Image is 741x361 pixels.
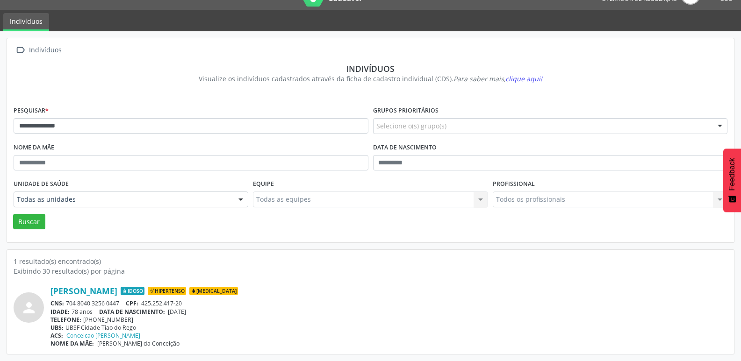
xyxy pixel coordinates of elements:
[728,158,736,191] span: Feedback
[14,43,63,57] a:  Indivíduos
[373,141,437,155] label: Data de nascimento
[453,74,542,83] i: Para saber mais,
[66,332,140,340] a: Conceicao [PERSON_NAME]
[14,43,27,57] i: 
[14,104,49,118] label: Pesquisar
[20,64,721,74] div: Indivíduos
[14,266,727,276] div: Exibindo 30 resultado(s) por página
[13,214,45,230] button: Buscar
[97,340,180,347] span: [PERSON_NAME] da Conceição
[50,324,727,332] div: UBSF Cidade Tiao do Rego
[50,286,117,296] a: [PERSON_NAME]
[50,316,727,324] div: [PHONE_NUMBER]
[14,141,54,155] label: Nome da mãe
[20,74,721,84] div: Visualize os indivíduos cadastrados através da ficha de cadastro individual (CDS).
[14,256,727,266] div: 1 resultado(s) encontrado(s)
[493,177,535,191] label: Profissional
[723,149,741,212] button: Feedback - Mostrar pesquisa
[50,340,94,347] span: NOME DA MÃE:
[3,13,49,31] a: Indivíduos
[141,299,182,307] span: 425.252.417-20
[50,332,63,340] span: ACS:
[50,324,64,332] span: UBS:
[14,177,69,191] label: Unidade de saúde
[189,287,238,295] span: [MEDICAL_DATA]
[376,121,446,131] span: Selecione o(s) grupo(s)
[50,308,727,316] div: 78 anos
[50,316,81,324] span: TELEFONE:
[373,104,439,118] label: Grupos prioritários
[50,299,727,307] div: 704 8040 3256 0447
[50,308,70,316] span: IDADE:
[121,287,144,295] span: Idoso
[17,195,229,204] span: Todas as unidades
[50,299,64,307] span: CNS:
[505,74,542,83] span: clique aqui!
[168,308,186,316] span: [DATE]
[126,299,138,307] span: CPF:
[99,308,165,316] span: DATA DE NASCIMENTO:
[253,177,274,191] label: Equipe
[21,299,37,316] i: person
[148,287,186,295] span: Hipertenso
[27,43,63,57] div: Indivíduos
